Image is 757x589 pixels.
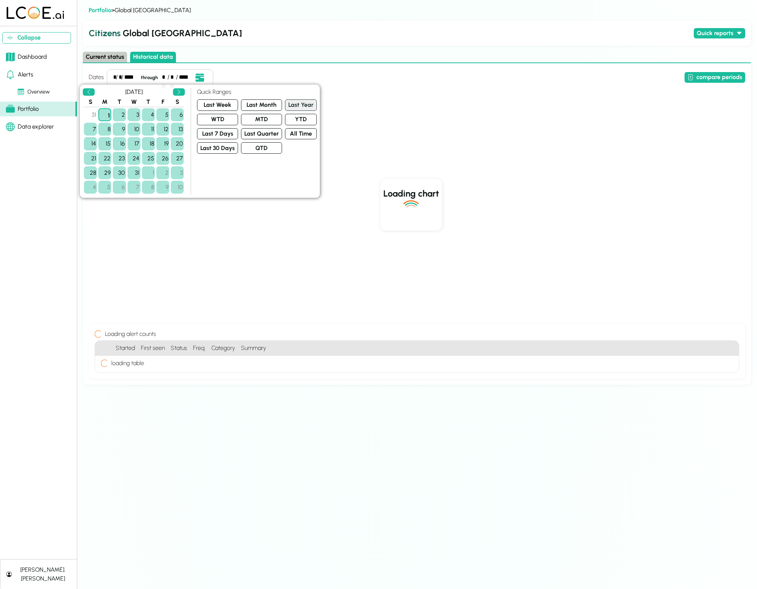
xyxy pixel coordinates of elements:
div: Wednesday, January 31, 2024 [128,166,140,179]
div: Alerts [6,70,33,79]
div: Friday, February 9, 2024 [156,181,169,194]
div: month, [162,73,167,82]
h4: loading table [108,359,144,368]
div: Dashboard [6,52,47,61]
h4: Category [208,341,238,356]
div: / [167,73,170,82]
div: Wednesday, February 7, 2024 [128,181,140,194]
div: Thursday, February 8, 2024 [142,181,155,194]
h4: Loading alert counts [102,330,156,338]
button: Previous [83,88,95,96]
button: Last 30 Days [197,142,238,154]
h4: Started [113,341,138,356]
th: F [156,97,170,107]
button: Last Week [197,99,238,111]
div: Saturday, January 6, 2024 [171,108,184,121]
div: Wednesday, January 24, 2024 [128,152,140,165]
div: Friday, January 5, 2024 [156,108,169,121]
div: Monday, January 29, 2024 [98,166,111,179]
div: Friday, January 26, 2024 [156,152,169,165]
button: Open date picker [193,72,207,82]
div: Saturday, January 13, 2024 [171,123,184,136]
div: Sunday, January 7, 2024 [84,123,97,136]
div: Tuesday, January 30, 2024 [113,166,126,179]
button: YTD [285,114,317,125]
button: Last 7 Days [197,128,238,140]
div: day, [170,73,175,82]
div: Friday, January 12, 2024 [156,123,169,136]
div: Thursday, February 1, 2024 [142,166,155,179]
h2: Global [GEOGRAPHIC_DATA] [89,27,691,40]
div: Monday, January 8, 2024 [98,123,111,136]
div: Friday, January 19, 2024 [156,137,169,150]
div: [DATE] [98,88,170,96]
div: Wednesday, January 17, 2024 [128,137,140,150]
button: Quick reports [694,28,745,39]
th: T [142,97,155,107]
div: > Global [GEOGRAPHIC_DATA] [89,6,745,15]
div: Saturday, January 20, 2024 [171,137,184,150]
div: Sunday, January 14, 2024 [84,137,97,150]
div: Wednesday, January 3, 2024 [128,108,140,121]
div: Monday, January 1, 2024 [98,108,111,121]
div: Saturday, February 3, 2024 [171,166,184,179]
h4: Summary [238,341,739,356]
div: Tuesday, January 2, 2024 [113,108,126,121]
h4: Freq. [190,341,208,356]
div: Saturday, February 10, 2024 [171,181,184,194]
div: Sunday, December 31, 2023 [84,108,97,121]
button: Last Month [241,99,282,111]
div: Sunday, January 21, 2024 [84,152,97,165]
div: Thursday, January 18, 2024 [142,137,155,150]
div: Tuesday, January 23, 2024 [113,152,126,165]
h4: Quick Ranges [197,88,317,96]
h4: First seen [138,341,168,356]
button: Historical data [130,52,176,62]
div: Event Date, January 2024 [83,88,185,195]
h4: Status [168,341,190,356]
div: Sunday, February 4, 2024 [84,181,97,194]
button: Current status [83,52,127,62]
div: Overview [18,88,50,96]
div: / [121,73,123,82]
div: Sunday, January 28, 2024 [84,166,97,179]
div: through [138,74,161,81]
div: Tuesday, January 16, 2024 [113,137,126,150]
button: Last Quarter [241,128,282,140]
div: Monday, February 5, 2024 [98,181,111,194]
h2: Loading chart [383,187,439,200]
button: QTD [241,142,282,154]
div: Select page state [83,52,751,63]
button: Next [173,88,185,96]
h4: Dates [89,73,104,82]
div: Tuesday, February 6, 2024 [113,181,126,194]
button: All Time [285,128,317,140]
th: T [112,97,126,107]
button: Last Year [285,99,317,111]
div: Monday, January 15, 2024 [98,137,111,150]
th: S [170,97,184,107]
div: year, [179,73,192,82]
div: / [176,73,178,82]
span: Citizens [89,28,120,38]
div: Tuesday, January 9, 2024 [113,123,126,136]
div: Portfolio [6,105,39,113]
div: Saturday, January 27, 2024 [171,152,184,165]
div: [PERSON_NAME].[PERSON_NAME] [15,565,71,583]
div: year, [124,73,137,82]
button: MTD [241,114,282,125]
div: Thursday, January 11, 2024 [142,123,155,136]
a: Portfolio [89,7,111,14]
div: / [116,73,118,82]
div: month, [113,73,115,82]
div: Friday, February 2, 2024 [156,166,169,179]
th: M [98,97,112,107]
div: Data explorer [6,122,54,131]
button: compare periods [685,72,745,83]
div: Wednesday, January 10, 2024 [128,123,140,136]
div: Thursday, January 4, 2024 [142,108,155,121]
th: W [127,97,141,107]
div: Monday, January 22, 2024 [98,152,111,165]
div: day, [119,73,120,82]
div: Thursday, January 25, 2024 [142,152,155,165]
